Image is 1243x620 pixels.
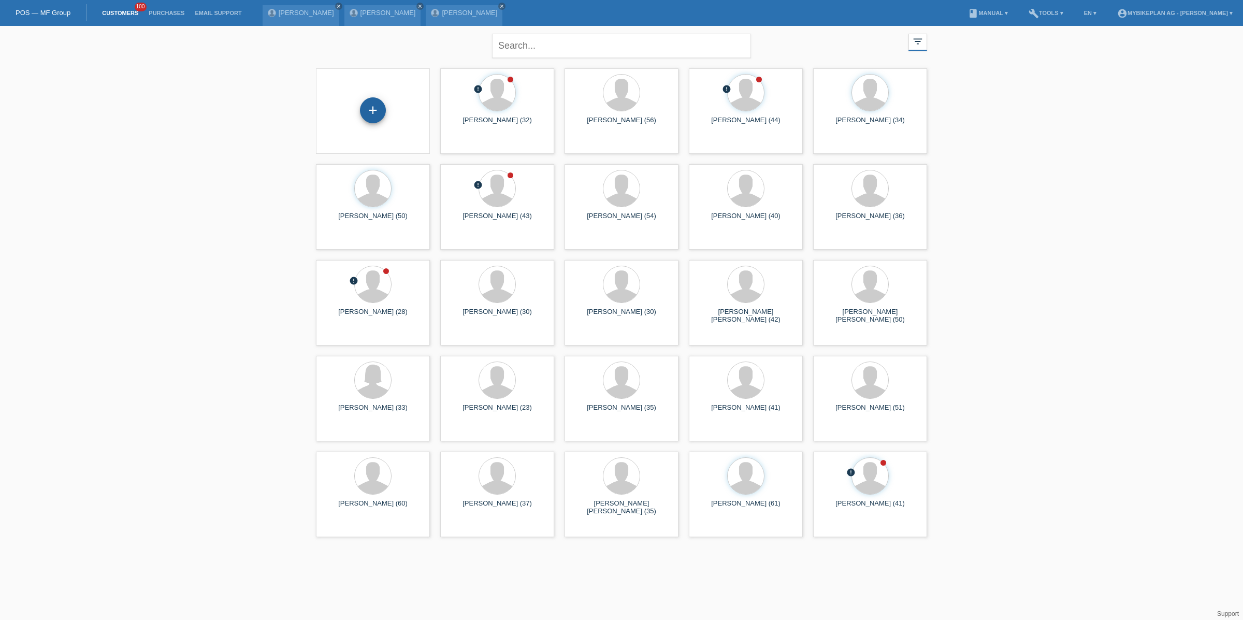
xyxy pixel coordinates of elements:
[846,468,856,477] i: error
[449,308,546,324] div: [PERSON_NAME] (30)
[1029,8,1039,19] i: build
[417,4,423,9] i: close
[821,212,919,228] div: [PERSON_NAME] (36)
[336,4,341,9] i: close
[722,84,731,94] i: error
[324,499,422,516] div: [PERSON_NAME] (60)
[1023,10,1068,16] a: buildTools ▾
[1079,10,1102,16] a: EN ▾
[473,84,483,94] i: error
[697,116,794,133] div: [PERSON_NAME] (44)
[449,212,546,228] div: [PERSON_NAME] (43)
[697,308,794,324] div: [PERSON_NAME] [PERSON_NAME] (42)
[573,212,670,228] div: [PERSON_NAME] (54)
[573,499,670,516] div: [PERSON_NAME] [PERSON_NAME] (35)
[360,9,416,17] a: [PERSON_NAME]
[968,8,978,19] i: book
[190,10,247,16] a: Email Support
[912,36,923,47] i: filter_list
[499,4,504,9] i: close
[360,102,385,119] div: Add customer
[697,499,794,516] div: [PERSON_NAME] (61)
[324,403,422,420] div: [PERSON_NAME] (33)
[498,3,505,10] a: close
[16,9,70,17] a: POS — MF Group
[449,116,546,133] div: [PERSON_NAME] (32)
[97,10,143,16] a: Customers
[349,276,358,287] div: unconfirmed, pending
[821,116,919,133] div: [PERSON_NAME] (34)
[416,3,424,10] a: close
[143,10,190,16] a: Purchases
[335,3,342,10] a: close
[473,180,483,190] i: error
[324,308,422,324] div: [PERSON_NAME] (28)
[349,276,358,285] i: error
[135,3,147,11] span: 100
[442,9,497,17] a: [PERSON_NAME]
[1217,610,1239,617] a: Support
[573,403,670,420] div: [PERSON_NAME] (35)
[821,403,919,420] div: [PERSON_NAME] (51)
[821,308,919,324] div: [PERSON_NAME] [PERSON_NAME] (50)
[473,84,483,95] div: unconfirmed, pending
[573,116,670,133] div: [PERSON_NAME] (56)
[722,84,731,95] div: unconfirmed, pending
[473,180,483,191] div: unconfirmed, pending
[449,403,546,420] div: [PERSON_NAME] (23)
[821,499,919,516] div: [PERSON_NAME] (41)
[1112,10,1238,16] a: account_circleMybikeplan AG - [PERSON_NAME] ▾
[449,499,546,516] div: [PERSON_NAME] (37)
[573,308,670,324] div: [PERSON_NAME] (30)
[846,468,856,479] div: unconfirmed, pending
[279,9,334,17] a: [PERSON_NAME]
[1117,8,1128,19] i: account_circle
[963,10,1013,16] a: bookManual ▾
[324,212,422,228] div: [PERSON_NAME] (50)
[697,212,794,228] div: [PERSON_NAME] (40)
[697,403,794,420] div: [PERSON_NAME] (41)
[492,34,751,58] input: Search...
